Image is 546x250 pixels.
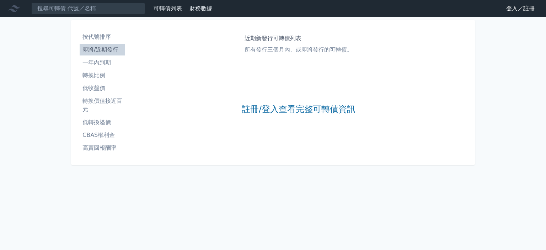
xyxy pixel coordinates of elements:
a: 按代號排序 [80,31,125,43]
a: 低收盤價 [80,83,125,94]
li: 低轉換溢價 [80,118,125,127]
li: 一年內到期 [80,58,125,67]
a: 轉換價值接近百元 [80,95,125,115]
a: CBAS權利金 [80,129,125,141]
a: 高賣回報酬率 [80,142,125,154]
a: 財務數據 [189,5,212,12]
a: 即將/近期發行 [80,44,125,55]
li: 轉換比例 [80,71,125,80]
a: 登入／註冊 [500,3,540,14]
a: 一年內到期 [80,57,125,68]
input: 搜尋可轉債 代號／名稱 [31,2,145,15]
li: 轉換價值接近百元 [80,97,125,114]
a: 低轉換溢價 [80,117,125,128]
a: 註冊/登入查看完整可轉債資訊 [242,104,355,115]
li: 按代號排序 [80,33,125,41]
li: CBAS權利金 [80,131,125,139]
p: 所有發行三個月內、或即將發行的可轉債。 [245,46,353,54]
a: 可轉債列表 [154,5,182,12]
li: 即將/近期發行 [80,46,125,54]
a: 轉換比例 [80,70,125,81]
h1: 近期新發行可轉債列表 [245,34,353,43]
li: 高賣回報酬率 [80,144,125,152]
li: 低收盤價 [80,84,125,92]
